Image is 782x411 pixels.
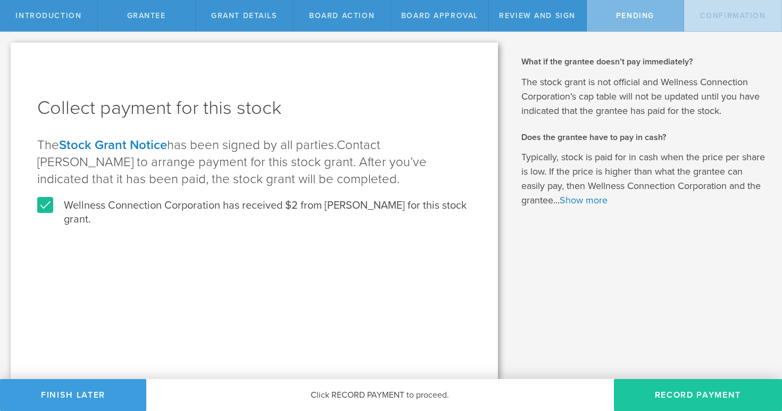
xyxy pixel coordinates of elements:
[37,95,471,121] h1: Collect payment for this stock
[127,11,166,20] span: Grantee
[311,390,449,400] span: Click RECORD PAYMENT to proceed.
[521,150,767,208] p: Typically, stock is paid for in cash when the price per share is low. If the price is higher than...
[15,11,81,20] span: Introduction
[521,131,767,143] h2: Does the grantee have to pay in cash?
[37,137,471,188] p: The has been signed by all parties.
[211,11,277,20] span: Grant Details
[499,11,576,20] span: Review and Sign
[700,11,766,20] span: Confirmation
[614,379,782,411] button: Record Payment
[401,11,478,20] span: Board Approval
[521,56,767,68] h2: What if the grantee doesn’t pay immediately?
[521,75,767,118] p: The stock grant is not official and Wellness Connection Corporation’s cap table will not be updat...
[37,137,427,187] span: Contact [PERSON_NAME] to arrange payment for this stock grant. After you’ve indicated that it has...
[309,11,375,20] span: Board Action
[616,11,654,20] span: Pending
[560,194,608,206] a: Show more
[59,137,167,153] a: Stock Grant Notice
[37,199,471,226] label: Wellness Connection Corporation has received $2 from [PERSON_NAME] for this stock grant.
